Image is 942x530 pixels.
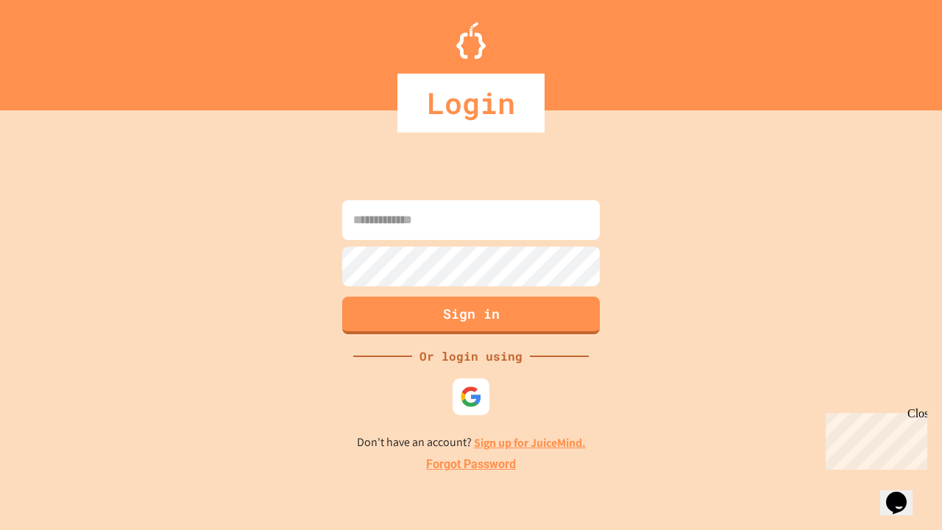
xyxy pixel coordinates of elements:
div: Login [397,74,545,132]
iframe: chat widget [820,407,927,470]
a: Sign up for JuiceMind. [474,435,586,451]
button: Sign in [342,297,600,334]
div: Chat with us now!Close [6,6,102,93]
p: Don't have an account? [357,434,586,452]
div: Or login using [412,347,530,365]
iframe: chat widget [880,471,927,515]
img: Logo.svg [456,22,486,59]
a: Forgot Password [426,456,516,473]
img: google-icon.svg [460,386,482,408]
